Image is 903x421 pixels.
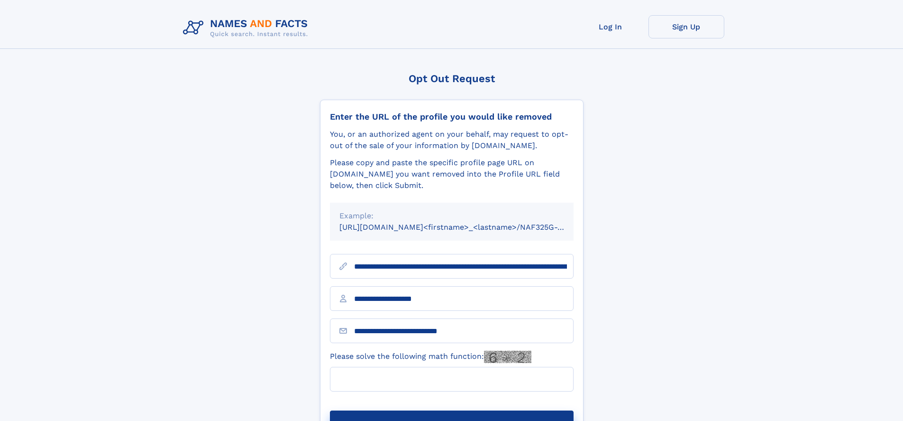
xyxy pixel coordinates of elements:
img: Logo Names and Facts [179,15,316,41]
div: You, or an authorized agent on your behalf, may request to opt-out of the sale of your informatio... [330,129,574,151]
label: Please solve the following math function: [330,351,531,363]
div: Enter the URL of the profile you would like removed [330,112,574,122]
small: [URL][DOMAIN_NAME]<firstname>_<lastname>/NAF325G-xxxxxxxx [339,223,592,232]
a: Log In [573,15,648,38]
a: Sign Up [648,15,724,38]
div: Example: [339,210,564,222]
div: Please copy and paste the specific profile page URL on [DOMAIN_NAME] you want removed into the Pr... [330,157,574,191]
div: Opt Out Request [320,73,584,84]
